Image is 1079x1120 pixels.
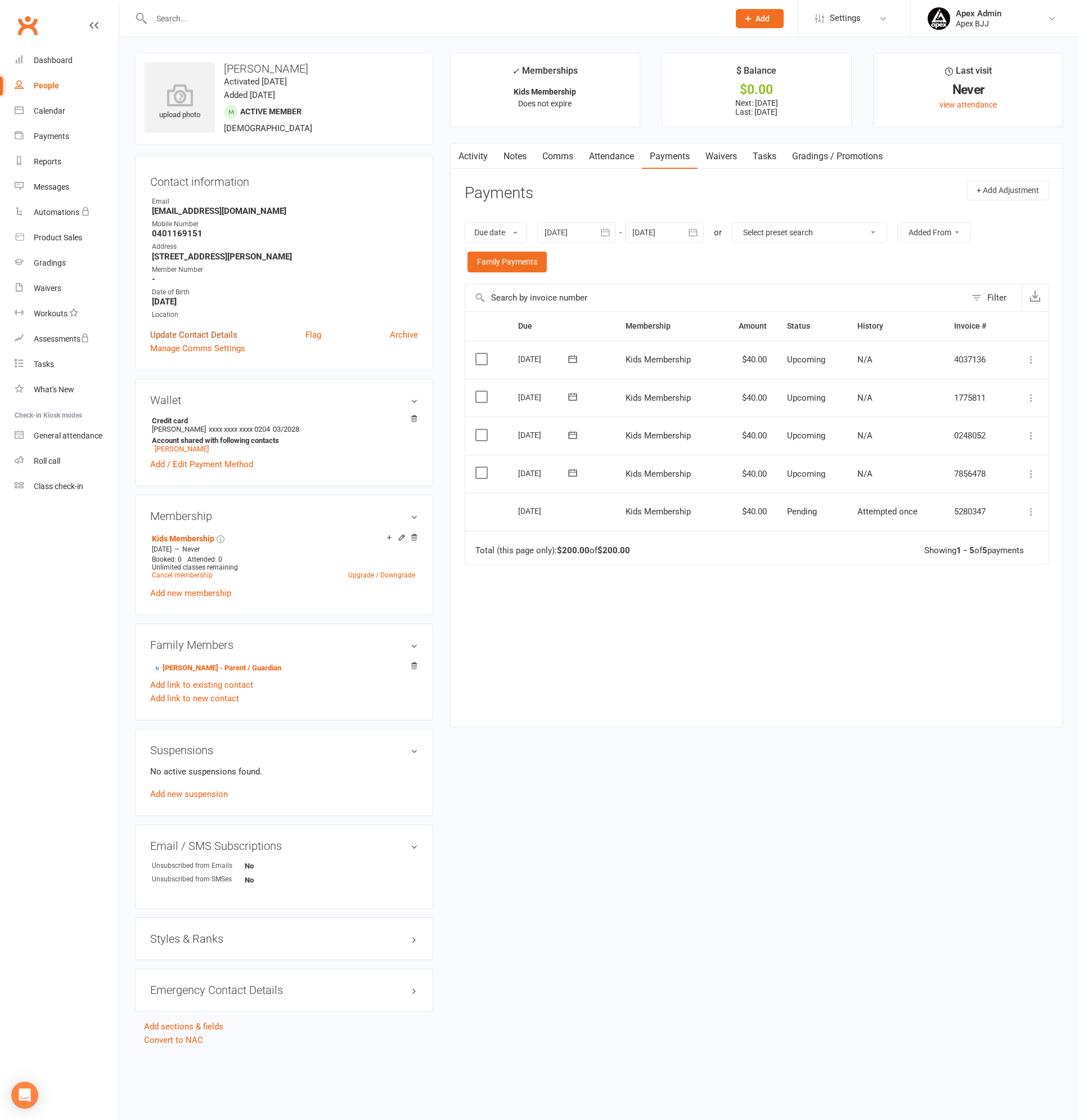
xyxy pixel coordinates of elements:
[465,185,533,202] h3: Payments
[615,312,718,341] th: Membership
[15,276,119,301] a: Waivers
[150,588,231,598] a: Add new membership
[150,678,253,692] a: Add link to existing contact
[15,73,119,98] a: People
[150,415,418,455] li: [PERSON_NAME]
[956,545,974,555] strong: 1 - 5
[698,144,745,169] a: Waivers
[518,99,572,108] span: Does not expire
[34,456,60,465] div: Roll call
[155,445,209,453] a: [PERSON_NAME]
[152,219,418,230] div: Mobile Number
[784,144,891,169] a: Gradings / Promotions
[152,252,418,262] strong: [STREET_ADDRESS][PERSON_NAME]
[34,431,102,440] div: General attendance
[830,6,861,31] span: Settings
[34,309,68,318] div: Workouts
[34,258,66,267] div: Gradings
[152,436,412,445] strong: Account shared with following contacts
[150,510,418,522] h3: Membership
[987,291,1006,304] div: Filter
[150,765,418,778] p: No active suspensions found.
[944,379,1007,417] td: 1775811
[152,534,214,543] a: Kids Membership
[273,425,299,433] span: 03/2028
[148,11,721,26] input: Search...
[467,252,547,272] a: Family Payments
[465,222,527,243] button: Due date
[152,310,418,320] div: Location
[149,545,418,554] div: —
[34,284,61,293] div: Waivers
[150,692,239,705] a: Add link to new contact
[150,933,418,945] h3: Styles & Ranks
[15,225,119,250] a: Product Sales
[15,124,119,149] a: Payments
[718,341,777,379] td: $40.00
[512,64,578,84] div: Memberships
[465,284,966,311] input: Search by invoice number
[512,66,519,77] i: ✓
[626,393,691,403] span: Kids Membership
[150,394,418,406] h3: Wallet
[152,241,418,252] div: Address
[34,334,89,343] div: Assessments
[150,744,418,756] h3: Suspensions
[152,196,418,207] div: Email
[939,100,997,109] a: view attendance
[152,555,182,563] span: Booked: 0
[944,341,1007,379] td: 4037136
[944,455,1007,493] td: 7856478
[787,355,825,365] span: Upcoming
[152,545,172,553] span: [DATE]
[15,200,119,225] a: Automations
[34,385,74,394] div: What's New
[787,469,825,479] span: Upcoming
[945,64,992,84] div: Last visit
[626,469,691,479] span: Kids Membership
[944,492,1007,531] td: 5280347
[34,233,82,242] div: Product Sales
[390,328,418,342] a: Archive
[305,328,321,342] a: Flag
[144,1022,223,1032] a: Add sections & fields
[150,458,253,471] a: Add / Edit Payment Method
[557,545,590,555] strong: $200.00
[944,416,1007,455] td: 0248052
[581,144,642,169] a: Attendance
[15,352,119,377] a: Tasks
[152,662,281,674] a: [PERSON_NAME] - Parent / Guardian
[967,180,1049,200] button: + Add Adjustment
[245,862,309,870] strong: No
[150,342,245,355] a: Manage Comms Settings
[152,297,418,307] strong: [DATE]
[15,48,119,73] a: Dashboard
[224,77,287,87] time: Activated [DATE]
[152,265,418,275] div: Member Number
[15,98,119,124] a: Calendar
[928,7,950,30] img: thumb_image1745496852.png
[145,62,424,75] h3: [PERSON_NAME]
[756,14,770,23] span: Add
[224,90,275,100] time: Added [DATE]
[736,64,776,84] div: $ Balance
[672,98,841,117] p: Next: [DATE] Last: [DATE]
[145,84,215,121] div: upload photo
[150,171,418,188] h3: Contact information
[152,287,418,298] div: Date of Birth
[15,377,119,402] a: What's New
[150,840,418,852] h3: Email / SMS Subscriptions
[718,416,777,455] td: $40.00
[787,431,825,441] span: Upcoming
[245,876,309,884] strong: No
[787,393,825,403] span: Upcoming
[150,639,418,651] h3: Family Members
[518,464,570,482] div: [DATE]
[857,431,873,441] span: N/A
[34,157,61,166] div: Reports
[34,182,69,191] div: Messages
[11,1082,38,1109] div: Open Intercom Messenger
[150,789,228,799] a: Add new suspension
[150,328,237,342] a: Update Contact Details
[15,449,119,474] a: Roll call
